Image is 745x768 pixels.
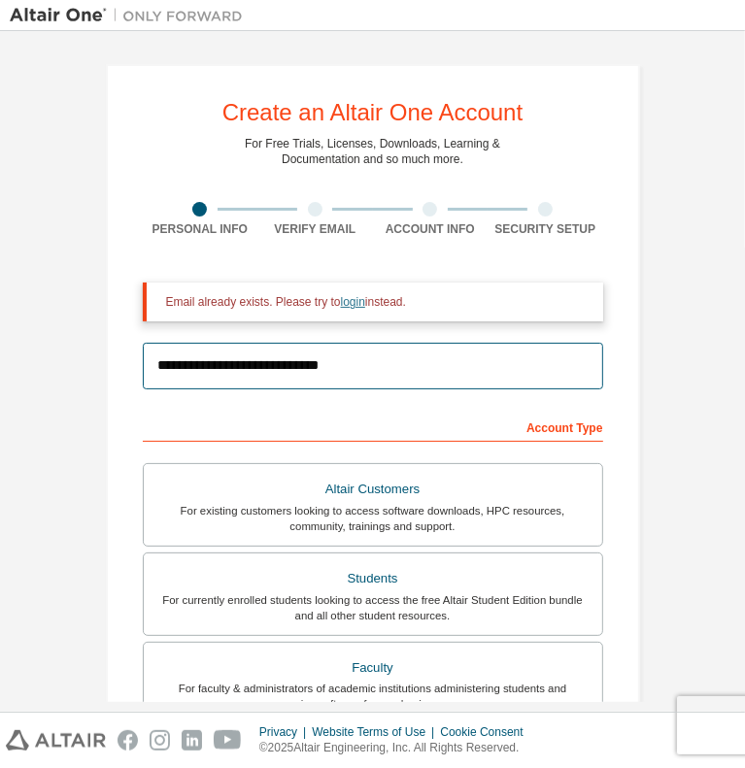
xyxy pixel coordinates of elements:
[118,730,138,751] img: facebook.svg
[155,681,591,712] div: For faculty & administrators of academic institutions administering students and accessing softwa...
[155,565,591,592] div: Students
[488,221,603,237] div: Security Setup
[10,6,253,25] img: Altair One
[312,724,440,740] div: Website Terms of Use
[222,101,524,124] div: Create an Altair One Account
[182,730,202,751] img: linkedin.svg
[6,730,106,751] img: altair_logo.svg
[245,136,500,167] div: For Free Trials, Licenses, Downloads, Learning & Documentation and so much more.
[440,724,534,740] div: Cookie Consent
[155,503,591,534] div: For existing customers looking to access software downloads, HPC resources, community, trainings ...
[155,592,591,623] div: For currently enrolled students looking to access the free Altair Student Edition bundle and all ...
[166,294,588,310] div: Email already exists. Please try to instead.
[155,654,591,682] div: Faculty
[214,730,242,751] img: youtube.svg
[143,221,258,237] div: Personal Info
[143,411,603,442] div: Account Type
[341,295,365,309] a: login
[259,740,535,756] p: © 2025 Altair Engineering, Inc. All Rights Reserved.
[373,221,489,237] div: Account Info
[150,730,170,751] img: instagram.svg
[259,724,312,740] div: Privacy
[257,221,373,237] div: Verify Email
[155,476,591,503] div: Altair Customers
